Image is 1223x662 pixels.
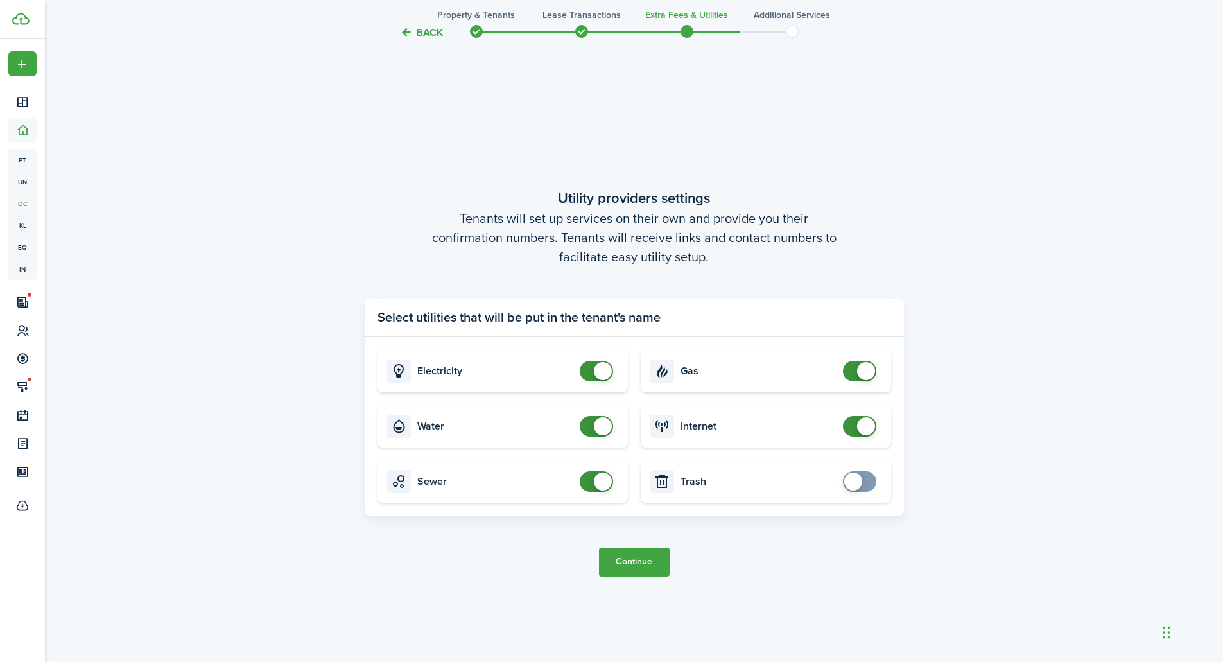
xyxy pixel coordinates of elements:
[8,236,37,258] a: eq
[8,51,37,76] button: Open menu
[8,193,37,214] a: oc
[1009,523,1223,662] iframe: Chat Widget
[437,8,515,22] h3: Property & Tenants
[377,308,661,327] panel-main-title: Select utilities that will be put in the tenant's name
[681,421,837,432] card-title: Internet
[8,258,37,280] a: in
[599,548,670,577] button: Continue
[365,209,904,266] wizard-step-header-description: Tenants will set up services on their own and provide you their confirmation numbers. Tenants wil...
[365,187,904,209] wizard-step-header-title: Utility providers settings
[417,365,573,377] card-title: Electricity
[417,421,573,432] card-title: Water
[754,8,830,22] h3: Additional Services
[417,476,573,487] card-title: Sewer
[1163,613,1170,652] div: Drag
[12,13,30,25] img: TenantCloud
[542,8,621,22] h3: Lease Transactions
[400,26,443,39] button: Back
[681,365,837,377] card-title: Gas
[681,476,837,487] card-title: Trash
[8,171,37,193] a: un
[645,8,728,22] h3: Extra fees & Utilities
[8,214,37,236] a: kl
[8,149,37,171] a: pt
